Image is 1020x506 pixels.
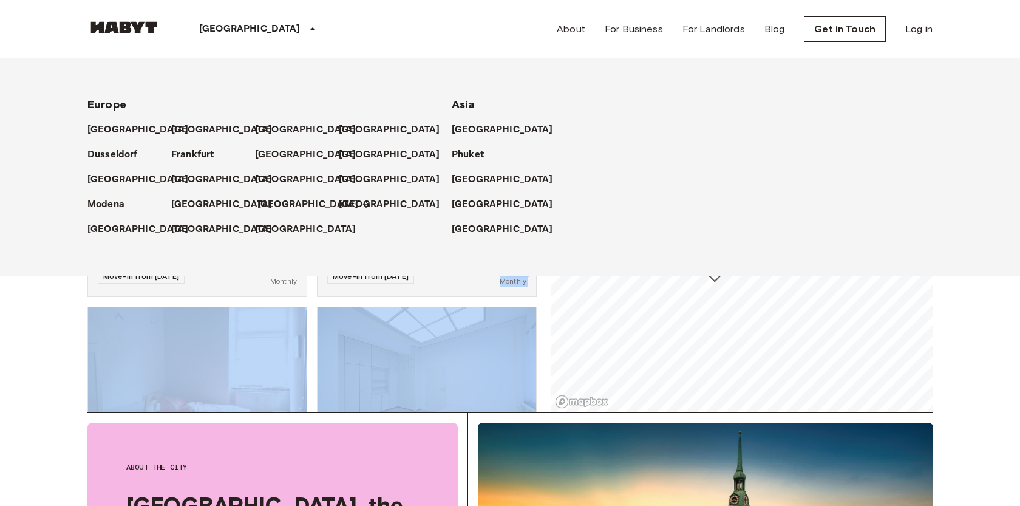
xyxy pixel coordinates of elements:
[87,197,137,212] a: Modena
[339,197,440,212] p: [GEOGRAPHIC_DATA]
[257,197,371,212] a: [GEOGRAPHIC_DATA]
[87,98,126,111] span: Europe
[452,148,496,162] a: Phuket
[270,276,297,287] span: Monthly
[255,123,369,137] a: [GEOGRAPHIC_DATA]
[171,173,273,187] p: [GEOGRAPHIC_DATA]
[452,123,565,137] a: [GEOGRAPHIC_DATA]
[255,222,369,237] a: [GEOGRAPHIC_DATA]
[255,123,356,137] p: [GEOGRAPHIC_DATA]
[255,173,369,187] a: [GEOGRAPHIC_DATA]
[171,173,285,187] a: [GEOGRAPHIC_DATA]
[452,173,553,187] p: [GEOGRAPHIC_DATA]
[318,307,536,453] img: Marketing picture of unit DE-02-021-06M
[452,197,553,212] p: [GEOGRAPHIC_DATA]
[171,197,273,212] p: [GEOGRAPHIC_DATA]
[557,22,585,36] a: About
[87,148,138,162] p: Dusseldorf
[87,148,150,162] a: Dusseldorf
[339,173,452,187] a: [GEOGRAPHIC_DATA]
[171,123,273,137] p: [GEOGRAPHIC_DATA]
[339,173,440,187] p: [GEOGRAPHIC_DATA]
[905,22,933,36] a: Log in
[171,148,214,162] p: Frankfurt
[452,98,475,111] span: Asia
[452,123,553,137] p: [GEOGRAPHIC_DATA]
[682,22,745,36] a: For Landlords
[171,222,285,237] a: [GEOGRAPHIC_DATA]
[255,173,356,187] p: [GEOGRAPHIC_DATA]
[87,222,201,237] a: [GEOGRAPHIC_DATA]
[452,197,565,212] a: [GEOGRAPHIC_DATA]
[605,22,663,36] a: For Business
[88,307,307,453] img: Marketing picture of unit DE-02-010-02M
[452,148,484,162] p: Phuket
[339,197,452,212] a: [GEOGRAPHIC_DATA]
[171,197,285,212] a: [GEOGRAPHIC_DATA]
[452,173,565,187] a: [GEOGRAPHIC_DATA]
[87,173,201,187] a: [GEOGRAPHIC_DATA]
[87,123,189,137] p: [GEOGRAPHIC_DATA]
[87,123,201,137] a: [GEOGRAPHIC_DATA]
[171,148,226,162] a: Frankfurt
[87,197,124,212] p: Modena
[764,22,785,36] a: Blog
[257,197,359,212] p: [GEOGRAPHIC_DATA]
[452,222,565,237] a: [GEOGRAPHIC_DATA]
[87,222,189,237] p: [GEOGRAPHIC_DATA]
[555,395,608,409] a: Mapbox logo
[199,22,301,36] p: [GEOGRAPHIC_DATA]
[255,148,369,162] a: [GEOGRAPHIC_DATA]
[452,222,553,237] p: [GEOGRAPHIC_DATA]
[87,21,160,33] img: Habyt
[126,462,419,473] span: About the city
[255,222,356,237] p: [GEOGRAPHIC_DATA]
[339,148,452,162] a: [GEOGRAPHIC_DATA]
[804,16,886,42] a: Get in Touch
[339,148,440,162] p: [GEOGRAPHIC_DATA]
[339,123,440,137] p: [GEOGRAPHIC_DATA]
[500,276,526,287] span: Monthly
[255,148,356,162] p: [GEOGRAPHIC_DATA]
[171,123,285,137] a: [GEOGRAPHIC_DATA]
[87,173,189,187] p: [GEOGRAPHIC_DATA]
[339,123,452,137] a: [GEOGRAPHIC_DATA]
[171,222,273,237] p: [GEOGRAPHIC_DATA]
